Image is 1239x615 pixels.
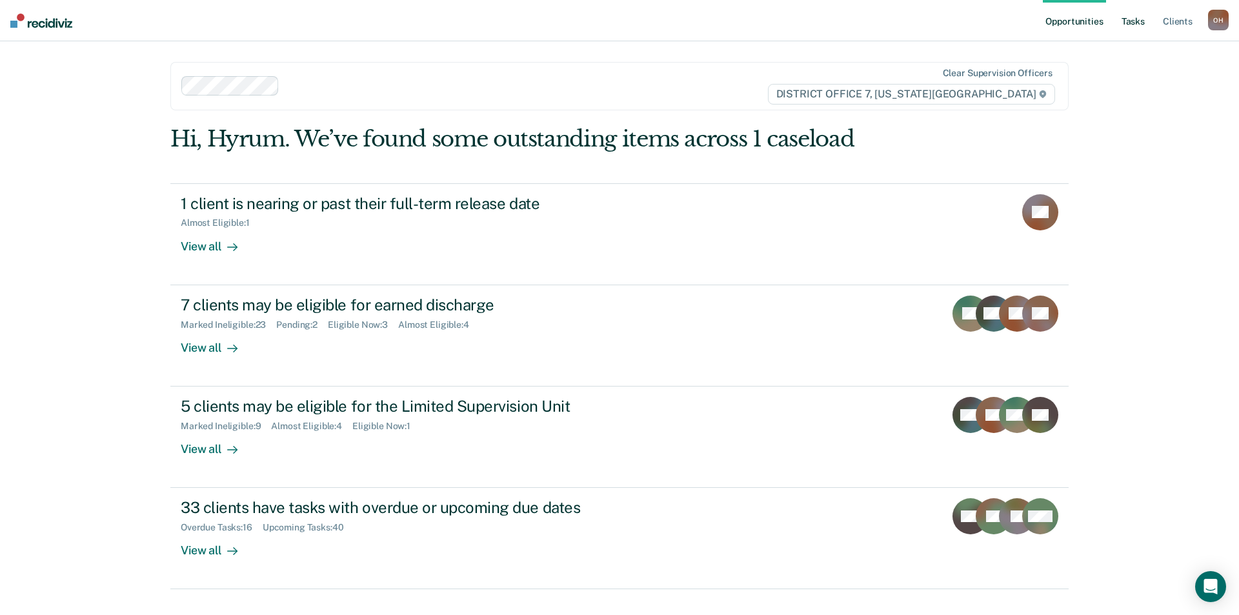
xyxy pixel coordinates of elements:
div: Eligible Now : 1 [352,421,421,432]
div: Eligible Now : 3 [328,319,398,330]
div: Hi, Hyrum. We’ve found some outstanding items across 1 caseload [170,126,889,152]
div: View all [181,228,253,254]
div: O H [1208,10,1229,30]
button: OH [1208,10,1229,30]
a: 1 client is nearing or past their full-term release dateAlmost Eligible:1View all [170,183,1069,285]
div: Almost Eligible : 1 [181,217,260,228]
a: 5 clients may be eligible for the Limited Supervision UnitMarked Ineligible:9Almost Eligible:4Eli... [170,387,1069,488]
div: View all [181,432,253,457]
div: Clear supervision officers [943,68,1053,79]
div: 33 clients have tasks with overdue or upcoming due dates [181,498,634,517]
div: Upcoming Tasks : 40 [263,522,354,533]
div: Marked Ineligible : 23 [181,319,276,330]
div: Marked Ineligible : 9 [181,421,271,432]
a: 33 clients have tasks with overdue or upcoming due datesOverdue Tasks:16Upcoming Tasks:40View all [170,488,1069,589]
div: View all [181,533,253,558]
div: View all [181,330,253,355]
span: DISTRICT OFFICE 7, [US_STATE][GEOGRAPHIC_DATA] [768,84,1055,105]
div: 5 clients may be eligible for the Limited Supervision Unit [181,397,634,416]
div: Open Intercom Messenger [1195,571,1226,602]
a: 7 clients may be eligible for earned dischargeMarked Ineligible:23Pending:2Eligible Now:3Almost E... [170,285,1069,387]
div: Almost Eligible : 4 [398,319,479,330]
div: 7 clients may be eligible for earned discharge [181,296,634,314]
div: Pending : 2 [276,319,328,330]
div: 1 client is nearing or past their full-term release date [181,194,634,213]
img: Recidiviz [10,14,72,28]
div: Almost Eligible : 4 [271,421,352,432]
div: Overdue Tasks : 16 [181,522,263,533]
